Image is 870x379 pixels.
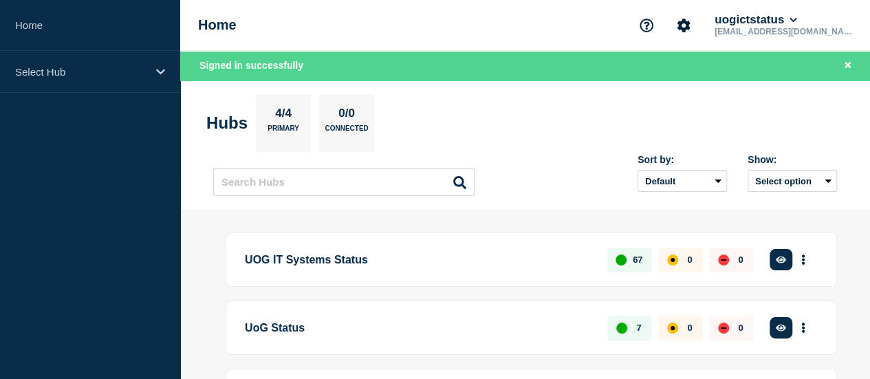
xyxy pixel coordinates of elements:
[334,107,360,124] p: 0/0
[632,11,661,40] button: Support
[270,107,297,124] p: 4/4
[268,124,299,139] p: Primary
[245,247,591,272] p: UOG IT Systems Status
[794,247,812,272] button: More actions
[718,255,729,266] div: down
[712,27,855,36] p: [EMAIL_ADDRESS][DOMAIN_NAME]
[638,154,727,165] div: Sort by:
[638,170,727,192] select: Sort by
[718,323,729,334] div: down
[15,66,147,78] p: Select Hub
[213,168,475,196] input: Search Hubs
[667,323,678,334] div: affected
[206,113,248,133] h2: Hubs
[616,255,627,266] div: up
[687,323,692,333] p: 0
[633,255,642,265] p: 67
[198,17,237,33] h1: Home
[636,323,641,333] p: 7
[325,124,368,139] p: Connected
[712,13,800,27] button: uogictstatus
[738,255,743,265] p: 0
[748,154,837,165] div: Show:
[738,323,743,333] p: 0
[839,58,856,74] button: Close banner
[794,315,812,340] button: More actions
[748,170,837,192] button: Select option
[669,11,698,40] button: Account settings
[245,315,591,340] p: UoG Status
[687,255,692,265] p: 0
[667,255,678,266] div: affected
[199,60,303,71] span: Signed in successfully
[616,323,627,334] div: up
